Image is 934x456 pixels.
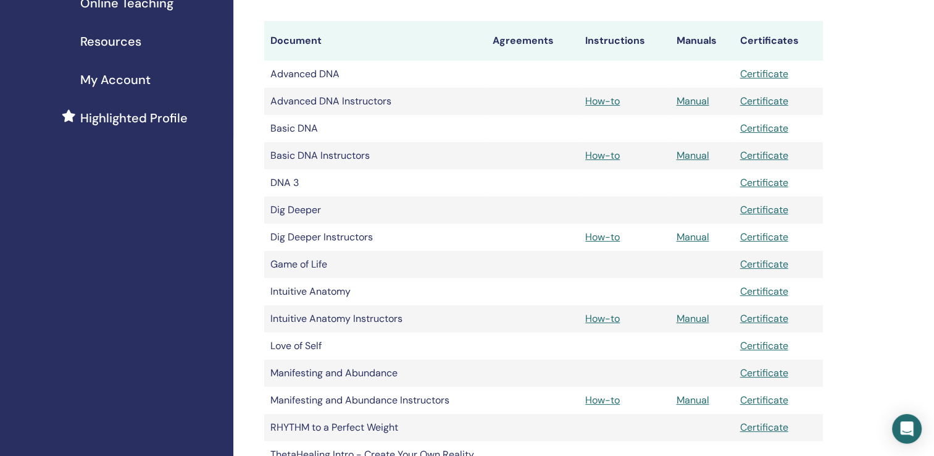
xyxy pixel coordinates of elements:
[579,21,670,61] th: Instructions
[585,230,620,243] a: How-to
[264,332,486,360] td: Love of Self
[264,360,486,387] td: Manifesting and Abundance
[740,421,788,434] a: Certificate
[676,312,709,325] a: Manual
[80,109,188,127] span: Highlighted Profile
[740,366,788,379] a: Certificate
[80,70,151,89] span: My Account
[740,67,788,80] a: Certificate
[676,394,709,407] a: Manual
[734,21,823,61] th: Certificates
[740,339,788,352] a: Certificate
[676,149,709,162] a: Manual
[585,95,620,108] a: How-to
[892,414,922,444] div: Open Intercom Messenger
[264,142,486,169] td: Basic DNA Instructors
[740,230,788,243] a: Certificate
[264,278,486,305] td: Intuitive Anatomy
[80,32,141,51] span: Resources
[264,414,486,441] td: RHYTHM to a Perfect Weight
[264,61,486,88] td: Advanced DNA
[264,21,486,61] th: Document
[585,312,620,325] a: How-to
[676,230,709,243] a: Manual
[264,169,486,196] td: DNA 3
[740,176,788,189] a: Certificate
[264,387,486,414] td: Manifesting and Abundance Instructors
[486,21,579,61] th: Agreements
[585,394,620,407] a: How-to
[264,251,486,278] td: Game of Life
[740,149,788,162] a: Certificate
[676,95,709,108] a: Manual
[740,312,788,325] a: Certificate
[585,149,620,162] a: How-to
[740,122,788,135] a: Certificate
[740,203,788,216] a: Certificate
[740,258,788,271] a: Certificate
[264,115,486,142] td: Basic DNA
[740,285,788,298] a: Certificate
[264,88,486,115] td: Advanced DNA Instructors
[264,224,486,251] td: Dig Deeper Instructors
[264,305,486,332] td: Intuitive Anatomy Instructors
[740,394,788,407] a: Certificate
[670,21,733,61] th: Manuals
[740,95,788,108] a: Certificate
[264,196,486,224] td: Dig Deeper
